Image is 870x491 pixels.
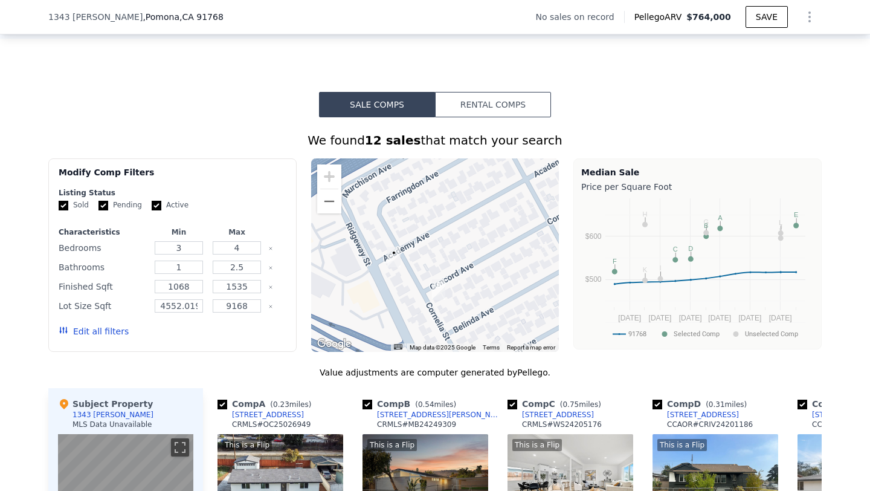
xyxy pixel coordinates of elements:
button: Zoom in [317,164,341,189]
span: Map data ©2025 Google [410,344,475,351]
span: 1343 [PERSON_NAME] [48,11,143,23]
div: This is a Flip [367,439,417,451]
div: 1343 Cornelia St [387,247,401,267]
div: Value adjustments are computer generated by Pellego . [48,366,822,379]
div: Characteristics [59,227,147,237]
div: Comp A [217,398,316,410]
input: Sold [59,201,68,210]
span: ( miles) [410,400,461,409]
span: 0.54 [418,400,434,409]
div: 2394 Concord Ave [432,279,445,300]
div: Median Sale [581,166,814,178]
button: Clear [268,265,273,270]
a: Report a map error [507,344,555,351]
text: [DATE] [618,314,641,322]
div: Bedrooms [59,239,147,256]
svg: A chart. [581,195,814,346]
div: Modify Comp Filters [59,166,286,188]
text: 91768 [628,330,646,338]
div: CRMLS # WS24205176 [522,420,602,429]
strong: 12 sales [365,133,421,148]
div: This is a Flip [222,439,272,451]
a: [STREET_ADDRESS] [652,410,739,420]
a: [STREET_ADDRESS] [507,410,594,420]
text: Selected Comp [674,330,720,338]
a: Open this area in Google Maps (opens a new window) [314,336,354,352]
text: K [643,266,648,273]
button: Edit all filters [59,325,129,337]
span: 0.23 [273,400,289,409]
text: B [704,222,708,229]
button: Clear [268,285,273,290]
text: I [659,264,661,272]
label: Active [152,200,188,210]
div: MLS Data Unavailable [72,420,152,429]
div: Min [152,227,205,237]
text: [DATE] [679,314,702,322]
span: ( miles) [701,400,752,409]
span: ( miles) [265,400,316,409]
text: [DATE] [769,314,792,322]
button: Zoom out [317,189,341,213]
div: Finished Sqft [59,278,147,295]
div: [STREET_ADDRESS] [232,410,304,420]
text: $500 [585,275,602,284]
text: [DATE] [649,314,672,322]
div: CRMLS # MB24249309 [377,420,456,429]
text: L [779,219,782,226]
div: Comp B [362,398,461,410]
button: SAVE [746,6,788,28]
text: H [643,210,648,218]
span: Pellego ARV [634,11,687,23]
span: ( miles) [555,400,606,409]
div: [STREET_ADDRESS][PERSON_NAME] [377,410,503,420]
span: , CA 91768 [179,12,224,22]
a: [STREET_ADDRESS][PERSON_NAME] [362,410,503,420]
text: G [703,218,709,226]
div: Lot Size Sqft [59,298,147,314]
div: CRMLS # OC25026949 [232,420,311,429]
img: Google [314,336,354,352]
label: Sold [59,200,89,210]
text: [DATE] [708,314,731,322]
div: Price per Square Foot [581,178,814,195]
text: E [794,211,798,218]
text: [DATE] [739,314,762,322]
div: [STREET_ADDRESS] [667,410,739,420]
span: $764,000 [686,12,731,22]
text: A [718,214,723,221]
span: , Pomona [143,11,223,23]
div: No sales on record [535,11,623,23]
text: $600 [585,232,602,241]
text: J [779,224,782,231]
text: D [688,245,693,252]
button: Show Options [797,5,822,29]
span: 0.31 [709,400,725,409]
span: 0.75 [562,400,579,409]
text: Unselected Comp [745,330,798,338]
button: Sale Comps [319,92,435,117]
a: Terms [483,344,500,351]
button: Rental Comps [435,92,551,117]
button: Toggle fullscreen view [171,438,189,457]
a: [STREET_ADDRESS] [217,410,304,420]
div: Listing Status [59,188,286,198]
div: Bathrooms [59,259,147,276]
text: F [613,258,617,265]
text: C [673,245,678,253]
div: Max [210,227,263,237]
div: This is a Flip [657,439,707,451]
div: Comp D [652,398,752,410]
div: CCAOR # CRIV24201186 [667,420,753,429]
div: This is a Flip [512,439,562,451]
label: Pending [98,200,142,210]
input: Active [152,201,161,210]
div: [STREET_ADDRESS] [522,410,594,420]
div: 1343 [PERSON_NAME] [72,410,153,420]
div: We found that match your search [48,132,822,149]
input: Pending [98,201,108,210]
div: Subject Property [58,398,153,410]
button: Clear [268,246,273,251]
div: Comp C [507,398,606,410]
